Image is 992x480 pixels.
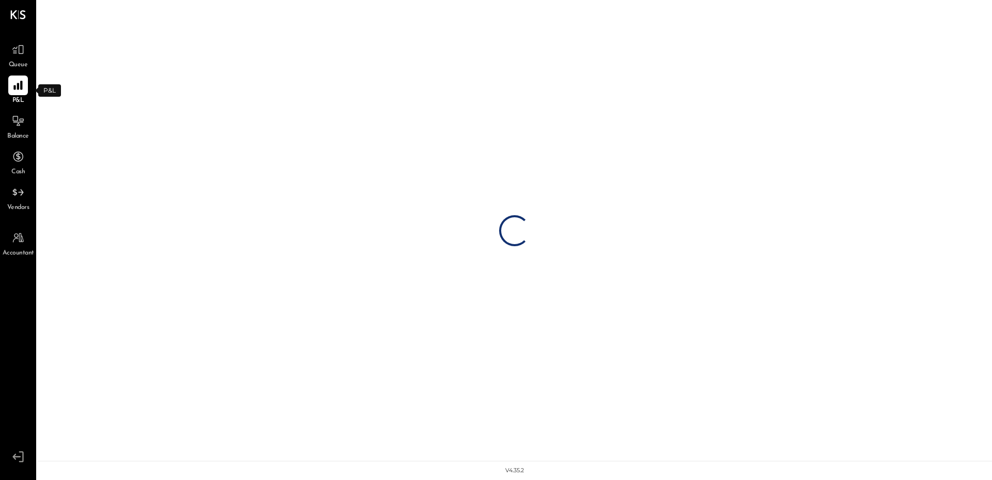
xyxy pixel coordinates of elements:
div: v 4.35.2 [505,467,524,475]
a: Queue [1,40,36,70]
span: P&L [12,96,24,106]
span: Accountant [3,249,34,258]
span: Cash [11,168,25,177]
span: Queue [9,61,28,70]
a: Balance [1,111,36,141]
a: P&L [1,76,36,106]
a: Vendors [1,183,36,213]
span: Balance [7,132,29,141]
a: Cash [1,147,36,177]
a: Accountant [1,228,36,258]
div: P&L [38,84,61,97]
span: Vendors [7,203,29,213]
